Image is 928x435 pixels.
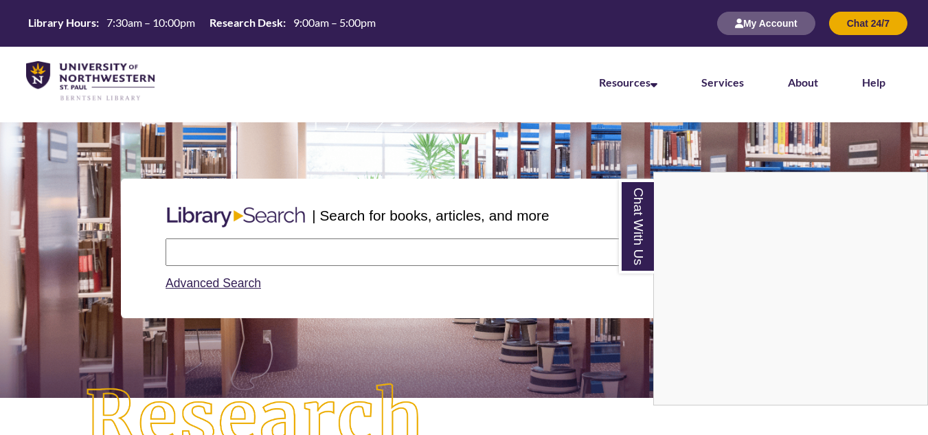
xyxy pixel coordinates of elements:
img: UNWSP Library Logo [26,61,155,102]
a: Chat With Us [619,179,654,274]
a: Services [701,76,744,89]
div: Chat With Us [653,172,928,405]
a: Help [862,76,885,89]
a: Resources [599,76,657,89]
iframe: Chat Widget [654,172,927,405]
a: About [788,76,818,89]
